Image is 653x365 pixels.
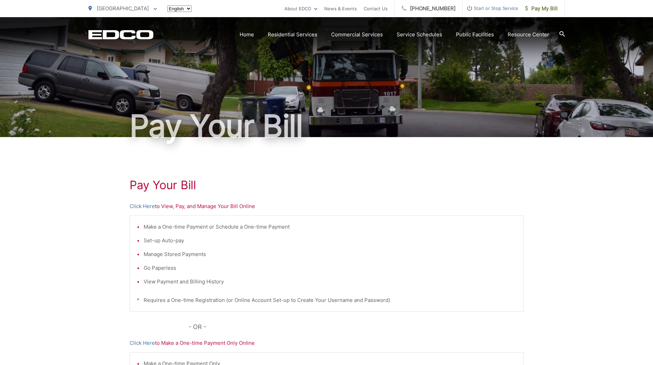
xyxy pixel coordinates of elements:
select: Select a language [167,5,192,12]
li: Make a One-time Payment or Schedule a One-time Payment [144,223,517,231]
a: Service Schedules [397,31,442,39]
p: * Requires a One-time Registration (or Online Account Set-up to Create Your Username and Password) [137,296,517,304]
li: View Payment and Billing History [144,278,517,286]
p: to Make a One-time Payment Only Online [130,339,524,347]
a: Public Facilities [456,31,494,39]
a: EDCD logo. Return to the homepage. [88,30,154,39]
span: [GEOGRAPHIC_DATA] [97,5,149,12]
li: Set-up Auto-pay [144,236,517,245]
p: - OR - [189,322,524,332]
li: Go Paperless [144,264,517,272]
a: News & Events [324,4,357,13]
h1: Pay Your Bill [130,178,524,192]
li: Manage Stored Payments [144,250,517,258]
a: Click Here [130,202,155,210]
a: Resource Center [508,31,549,39]
a: Commercial Services [331,31,383,39]
a: About EDCO [285,4,317,13]
a: Click Here [130,339,155,347]
span: Pay My Bill [525,4,558,13]
a: Residential Services [268,31,317,39]
h1: Pay Your Bill [88,109,565,143]
p: to View, Pay, and Manage Your Bill Online [130,202,524,210]
a: Home [240,31,254,39]
a: Contact Us [364,4,388,13]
